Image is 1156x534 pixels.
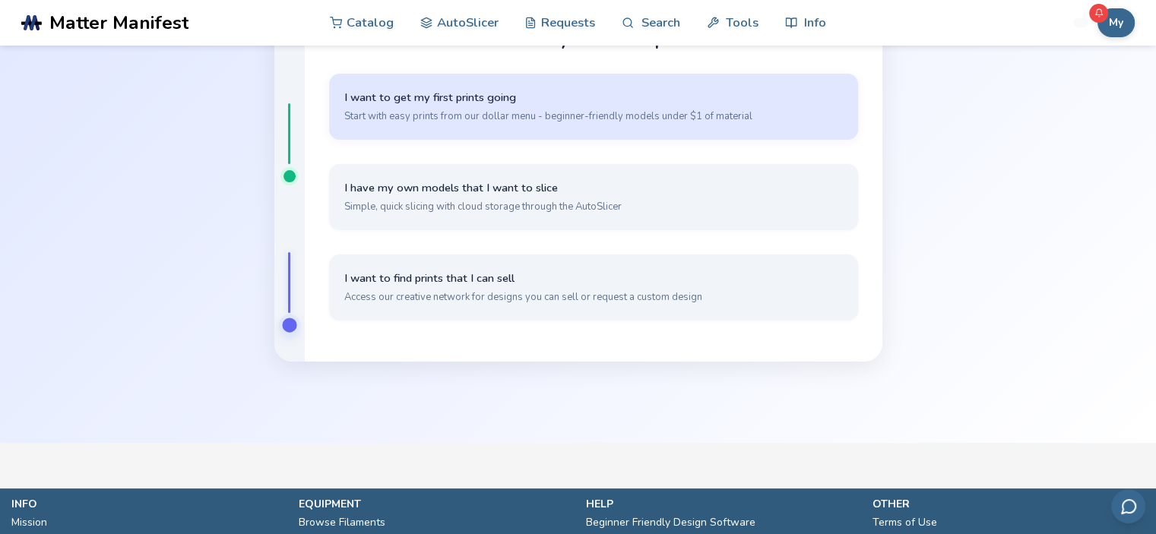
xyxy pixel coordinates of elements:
[1097,8,1135,37] button: My
[11,512,47,533] a: Mission
[299,512,385,533] a: Browse Filaments
[1111,489,1145,523] button: Send feedback via email
[329,254,858,321] button: I want to find prints that I can sellAccess our creative network for designs you can sell or requ...
[329,74,858,140] button: I want to get my first prints goingStart with easy prints from our dollar menu - beginner-friendl...
[586,512,755,533] a: Beginner Friendly Design Software
[49,12,188,33] span: Matter Manifest
[489,31,698,49] h1: What do you want to print?
[11,496,283,512] p: info
[344,109,843,123] span: Start with easy prints from our dollar menu - beginner-friendly models under $1 of material
[873,512,937,533] a: Terms of Use
[873,496,1145,512] p: other
[344,271,843,286] span: I want to find prints that I can sell
[344,181,843,195] span: I have my own models that I want to slice
[329,164,858,230] button: I have my own models that I want to sliceSimple, quick slicing with cloud storage through the Aut...
[344,90,843,105] span: I want to get my first prints going
[586,496,858,512] p: help
[344,290,843,304] span: Access our creative network for designs you can sell or request a custom design
[344,200,843,213] span: Simple, quick slicing with cloud storage through the AutoSlicer
[299,496,571,512] p: equipment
